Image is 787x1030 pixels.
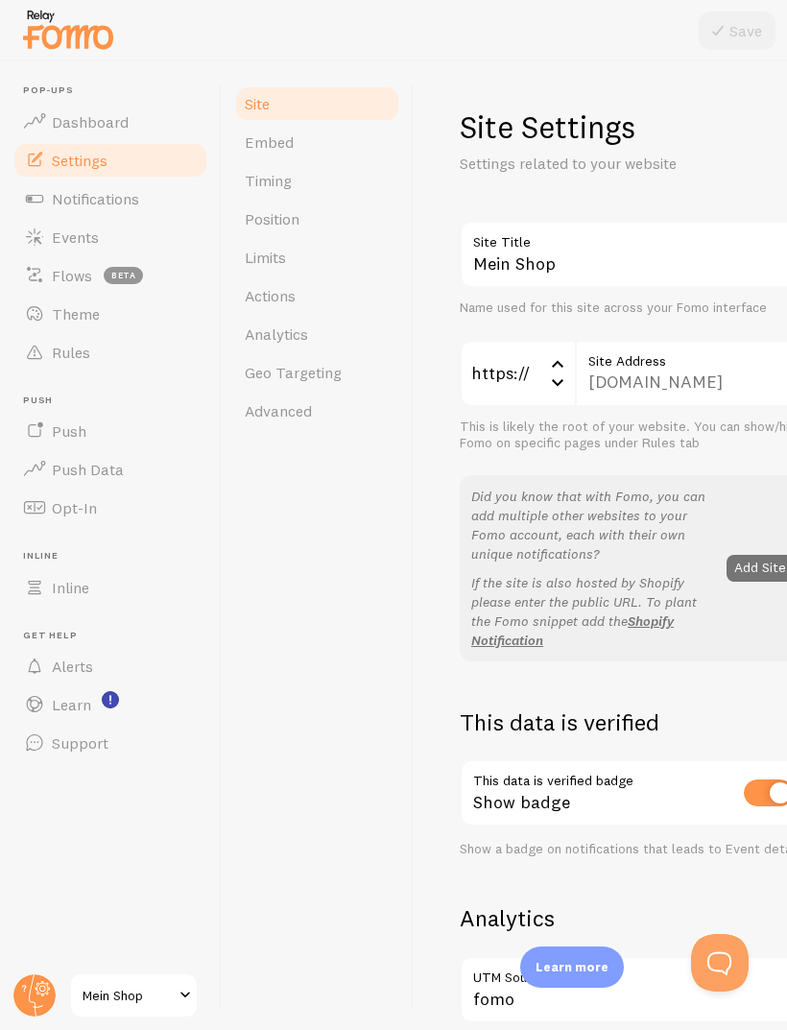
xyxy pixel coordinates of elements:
span: Dashboard [52,112,129,132]
a: Embed [233,123,401,161]
p: If the site is also hosted by Shopify please enter the public URL. To plant the Fomo snippet add the [471,573,715,650]
a: Site [233,84,401,123]
span: Embed [245,132,294,152]
a: Mein Shop [69,972,199,1018]
a: Timing [233,161,401,200]
span: Analytics [245,324,308,344]
svg: <p>Watch New Feature Tutorials!</p> [102,691,119,708]
span: Notifications [52,189,139,208]
a: Advanced [233,392,401,430]
span: Timing [245,171,292,190]
span: Get Help [23,630,209,642]
span: Advanced [245,401,312,420]
a: Actions [233,276,401,315]
p: Did you know that with Fomo, you can add multiple other websites to your Fomo account, each with ... [471,487,715,563]
a: Shopify Notification [471,612,674,649]
a: Inline [12,568,209,607]
a: Rules [12,333,209,371]
span: Mein Shop [83,984,174,1007]
a: Flows beta [12,256,209,295]
span: Position [245,209,299,228]
a: Theme [12,295,209,333]
span: Geo Targeting [245,363,342,382]
span: Rules [52,343,90,362]
a: Opt-In [12,489,209,527]
span: Support [52,733,108,753]
a: Limits [233,238,401,276]
span: Push Data [52,460,124,479]
a: Events [12,218,209,256]
span: Pop-ups [23,84,209,97]
a: Dashboard [12,103,209,141]
span: Inline [52,578,89,597]
a: Analytics [233,315,401,353]
span: Alerts [52,657,93,676]
a: Support [12,724,209,762]
iframe: Help Scout Beacon - Open [691,934,749,992]
span: Theme [52,304,100,323]
span: Inline [23,550,209,563]
span: Flows [52,266,92,285]
a: Position [233,200,401,238]
a: Settings [12,141,209,180]
span: Site [245,94,270,113]
span: Actions [245,286,296,305]
a: Geo Targeting [233,353,401,392]
a: Push Data [12,450,209,489]
a: Push [12,412,209,450]
span: Opt-In [52,498,97,517]
a: Learn [12,685,209,724]
span: Events [52,228,99,247]
span: Push [52,421,86,441]
a: Notifications [12,180,209,218]
div: Learn more [520,946,624,988]
span: beta [104,267,143,284]
a: Alerts [12,647,209,685]
p: Learn more [536,958,608,976]
span: Limits [245,248,286,267]
span: Learn [52,695,91,714]
div: https:// [460,340,575,407]
img: fomo-relay-logo-orange.svg [20,5,116,54]
span: Push [23,395,209,407]
span: Settings [52,151,107,170]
